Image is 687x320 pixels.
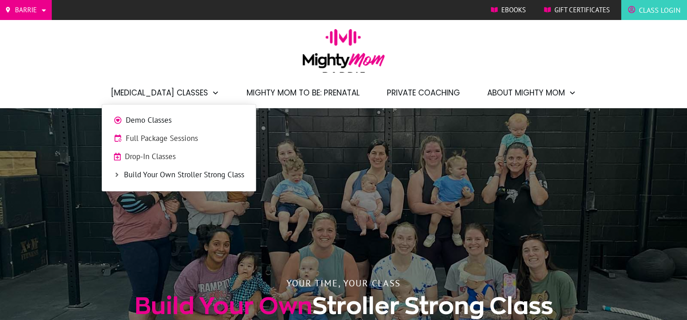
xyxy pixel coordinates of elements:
span: Drop-In Classes [125,151,244,163]
span: Stroller Strong Class [134,293,553,318]
a: Class Login [628,3,680,17]
span: Build Your Own Stroller Strong Class [124,169,244,181]
a: Gift Certificates [544,3,610,17]
p: Your time, Your class [99,275,588,291]
a: Ebooks [491,3,526,17]
img: mightymom-logo-barrie [297,29,390,87]
a: Barrie [5,3,47,17]
a: Private Coaching [387,85,460,100]
span: Ebooks [501,3,526,17]
span: Gift Certificates [554,3,610,17]
span: About Mighty Mom [487,85,565,100]
a: Drop-In Classes [107,150,251,164]
span: [MEDICAL_DATA] Classes [111,85,208,100]
span: Demo Classes [126,115,244,126]
a: [MEDICAL_DATA] Classes [111,85,219,100]
a: Full Package Sessions [107,132,251,145]
span: Class Login [639,3,680,17]
a: Mighty Mom to Be: Prenatal [247,85,360,100]
a: About Mighty Mom [487,85,576,100]
span: Full Package Sessions [126,133,244,145]
span: Build Your Own [134,293,312,318]
a: Demo Classes [107,114,251,127]
a: Build Your Own Stroller Strong Class [107,168,251,182]
span: Barrie [15,3,37,17]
